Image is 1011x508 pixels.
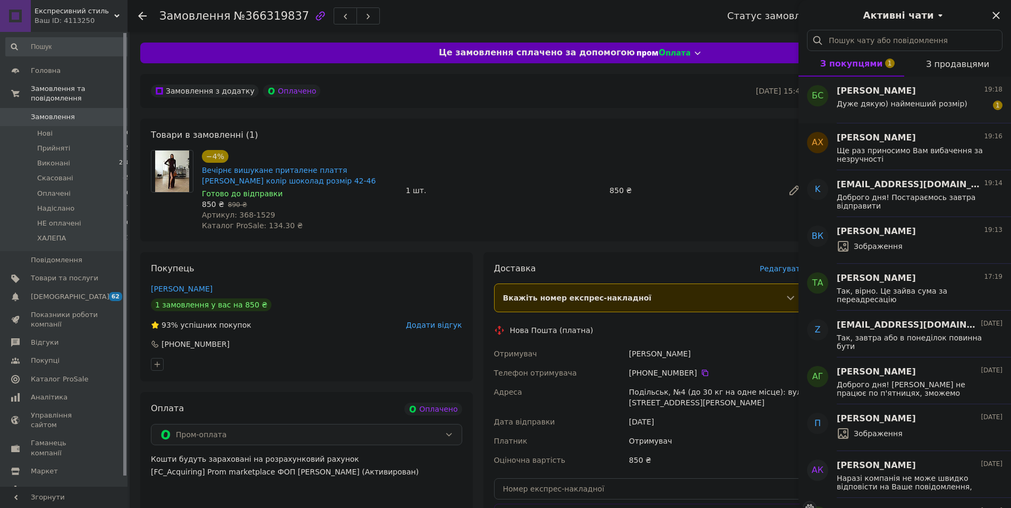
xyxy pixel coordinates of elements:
span: 93% [162,321,178,329]
div: [PHONE_NUMBER] [629,368,805,378]
span: Редагувати [760,264,805,273]
span: Покупець [151,263,194,273]
span: Ще раз приносимо Вам вибачення за незручності [837,146,988,163]
button: Активні чати [828,9,981,22]
div: [FC_Acquiring] Prom marketplace ФОП [PERSON_NAME] (Активирован) [151,467,462,477]
span: 0 [126,189,130,198]
div: Замовлення з додатку [151,85,259,97]
span: Замовлення та повідомлення [31,84,128,103]
span: Дата відправки [494,418,555,426]
span: НЕ оплачені [37,219,81,228]
span: Аналітика [31,393,67,402]
div: [PHONE_NUMBER] [160,339,231,349]
span: АХ [812,137,823,149]
span: Експресивний стиль [35,6,114,16]
a: Редагувати [784,180,805,201]
a: Вечірнє вишукане приталене плаття [PERSON_NAME] колір шоколад розмір 42-46 [202,166,376,185]
div: 1 замовлення у вас на 850 ₴ [151,298,271,311]
span: Відгуки [31,338,58,347]
span: 1 [885,59,895,68]
span: Замовлення [159,10,231,22]
span: [EMAIL_ADDRESS][DOMAIN_NAME] [837,179,982,191]
span: 17 [123,204,130,213]
span: 890 ₴ [228,201,247,209]
time: [DATE] 15:48 [756,87,805,95]
span: [DATE] [981,413,1002,422]
div: Отримувач [627,431,807,451]
span: [PERSON_NAME] [837,85,916,97]
span: Оплачені [37,189,71,198]
span: [EMAIL_ADDRESS][DOMAIN_NAME] [837,319,979,331]
span: Це замовлення сплачено за допомогою [439,47,635,59]
button: z[EMAIL_ADDRESS][DOMAIN_NAME][DATE]Так, завтра або в понеділок повинна бути [798,311,1011,357]
div: [DATE] [627,412,807,431]
span: [DATE] [981,366,1002,375]
span: [PERSON_NAME] [837,366,916,378]
span: k [815,184,821,196]
span: 1 [126,234,130,243]
div: −4% [202,150,228,163]
span: АК [812,464,823,477]
div: Нова Пошта (платна) [507,325,596,336]
span: №366319837 [234,10,309,22]
span: Головна [31,66,61,76]
span: Готово до відправки [202,189,283,198]
span: Надіслано [37,204,74,213]
span: АГ [812,371,823,383]
div: Кошти будуть зараховані на розрахунковий рахунок [151,454,462,477]
span: 0 [126,219,130,228]
span: 19:14 [984,179,1002,188]
div: успішних покупок [151,320,251,330]
span: 62 [109,292,122,301]
span: [PERSON_NAME] [837,132,916,144]
a: [PERSON_NAME] [151,285,213,293]
span: 5 [126,144,130,153]
button: З продавцями [904,51,1011,77]
span: Наразі компанія не може швидко відповісти на Ваше повідомлення, оскільки за її графіком роботи сь... [837,474,988,491]
span: Оціночна вартість [494,456,565,464]
div: Повернутися назад [138,11,147,21]
span: 17:19 [984,272,1002,281]
span: Доброго дня! [PERSON_NAME] не працює по п'ятницях, зможемо відправити скоріш за все завтра [837,380,988,397]
div: Оплачено [404,403,462,415]
span: З покупцями [820,59,883,69]
button: АГ[PERSON_NAME][DATE]Доброго дня! [PERSON_NAME] не працює по п'ятницях, зможемо відправити скоріш... [798,357,1011,404]
button: ТА[PERSON_NAME]17:19Так, вірно. Це зайва сума за переадресацію [798,264,1011,311]
span: Скасовані [37,173,73,183]
span: Каталог ProSale: 134.30 ₴ [202,221,303,230]
span: Платник [494,437,528,445]
span: Замовлення [31,112,75,122]
span: З продавцями [926,59,989,69]
span: Гаманець компанії [31,438,98,457]
span: [DATE] [981,460,1002,469]
span: Показники роботи компанії [31,310,98,329]
span: Налаштування [31,485,85,494]
div: Ваш ID: 4113250 [35,16,128,26]
span: Каталог ProSale [31,374,88,384]
span: 85 [123,173,130,183]
span: [PERSON_NAME] [837,272,916,285]
span: Прийняті [37,144,70,153]
button: БС[PERSON_NAME]19:18Дуже дякую) найменший розмір)1 [798,77,1011,123]
button: Закрити [990,9,1002,22]
span: Товари в замовленні (1) [151,130,258,140]
span: Отримувач [494,349,537,358]
div: Оплачено [263,85,320,97]
span: Оплата [151,403,184,413]
span: Дуже дякую) найменший розмір) [837,99,967,108]
span: [PERSON_NAME] [837,226,916,238]
button: п[PERSON_NAME][DATE]Зображення [798,404,1011,451]
span: 19:16 [984,132,1002,141]
span: БС [812,90,823,102]
input: Пошук [5,37,131,56]
button: З покупцями1 [798,51,904,77]
span: Маркет [31,467,58,476]
div: 850 ₴ [605,183,779,198]
span: [PERSON_NAME] [837,460,916,472]
button: ВК[PERSON_NAME]19:13Зображення [798,217,1011,264]
span: Товари та послуги [31,273,98,283]
span: Активні чати [863,9,933,22]
span: 0 [126,129,130,138]
input: Номер експрес-накладної [494,478,805,499]
span: Зображення [854,241,903,252]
